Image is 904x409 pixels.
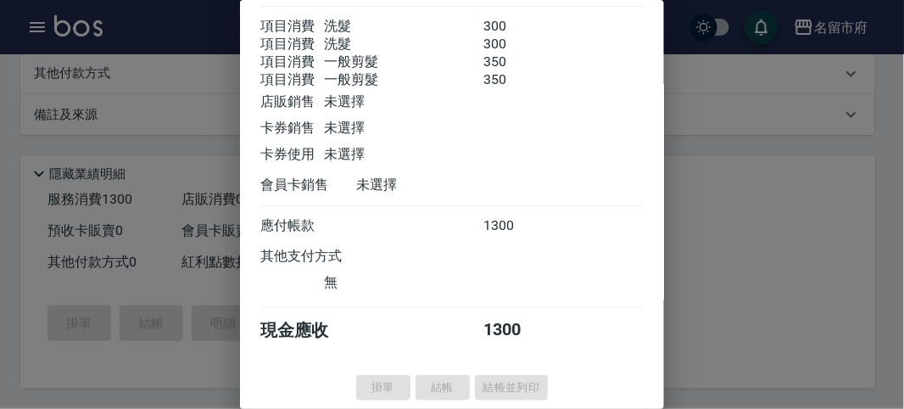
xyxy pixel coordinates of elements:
div: 300 [484,18,548,36]
div: 1300 [484,319,548,342]
div: 洗髮 [324,36,483,53]
div: 項目消費 [260,36,324,53]
div: 未選擇 [324,93,483,111]
div: 洗髮 [324,18,483,36]
div: 項目消費 [260,18,324,36]
div: 其他支付方式 [260,248,388,266]
div: 300 [484,36,548,53]
div: 現金應收 [260,319,356,342]
div: 項目消費 [260,71,324,89]
div: 未選擇 [324,146,483,164]
div: 無 [324,274,483,292]
div: 卡券銷售 [260,120,324,137]
div: 一般剪髮 [324,71,483,89]
div: 店販銷售 [260,93,324,111]
div: 1300 [484,217,548,235]
div: 一般剪髮 [324,53,483,71]
div: 項目消費 [260,53,324,71]
div: 未選擇 [356,176,516,194]
div: 應付帳款 [260,217,324,235]
div: 未選擇 [324,120,483,137]
div: 350 [484,53,548,71]
div: 350 [484,71,548,89]
div: 會員卡銷售 [260,176,356,194]
div: 卡券使用 [260,146,324,164]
